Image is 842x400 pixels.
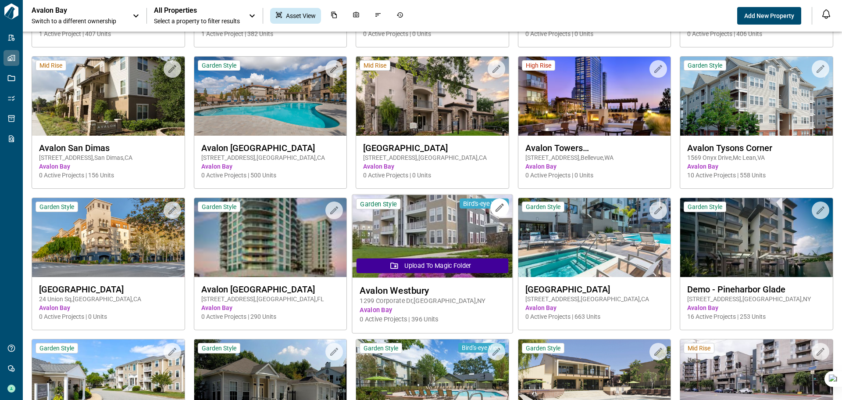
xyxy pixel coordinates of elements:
[525,29,664,38] span: 0 Active Projects | 0 Units
[154,17,240,25] span: Select a property to filter results
[688,61,722,69] span: Garden Style
[39,171,178,180] span: 0 Active Projects | 156 Units
[270,8,321,24] div: Asset View
[687,162,826,171] span: Avalon Bay
[687,153,826,162] span: 1569 Onyx Drive , Mc Lean , VA
[202,344,236,352] span: Garden Style
[363,171,502,180] span: 0 Active Projects | 0 Units
[154,6,240,15] span: All Properties
[39,203,74,211] span: Garden Style
[687,295,826,303] span: [STREET_ADDRESS] , [GEOGRAPHIC_DATA] , NY
[201,171,340,180] span: 0 Active Projects | 500 Units
[462,344,502,352] span: Bird's-eye View
[32,17,124,25] span: Switch to a different ownership
[39,295,178,303] span: 24 Union Sq , [GEOGRAPHIC_DATA] , CA
[194,198,347,277] img: property-asset
[687,303,826,312] span: Avalon Bay
[32,57,185,136] img: property-asset
[32,198,185,277] img: property-asset
[32,6,111,15] p: Avalon Bay
[363,143,502,153] span: [GEOGRAPHIC_DATA]
[363,153,502,162] span: [STREET_ADDRESS] , [GEOGRAPHIC_DATA] , CA
[687,284,826,295] span: Demo - Pineharbor Glade
[347,8,365,24] div: Photos
[744,11,794,20] span: Add New Property
[525,162,664,171] span: Avalon Bay
[687,29,826,38] span: 0 Active Projects | 406 Units
[391,8,409,24] div: Job History
[356,57,509,136] img: property-asset
[201,295,340,303] span: [STREET_ADDRESS] , [GEOGRAPHIC_DATA] , FL
[463,199,505,208] span: Bird's-eye View
[352,195,512,278] img: property-asset
[39,61,62,69] span: Mid Rise
[201,153,340,162] span: [STREET_ADDRESS] , [GEOGRAPHIC_DATA] , CA
[525,303,664,312] span: Avalon Bay
[360,200,396,208] span: Garden Style
[39,303,178,312] span: Avalon Bay
[325,8,343,24] div: Documents
[39,153,178,162] span: [STREET_ADDRESS] , San Dimas , CA
[518,198,671,277] img: property-asset
[518,57,671,136] img: property-asset
[201,143,340,153] span: Avalon [GEOGRAPHIC_DATA]
[201,29,340,38] span: 1 Active Project | 382 Units
[357,258,508,273] button: Upload to Magic Folder
[360,296,505,306] span: 1299 Corporate Dr , [GEOGRAPHIC_DATA] , NY
[360,315,505,324] span: 0 Active Projects | 396 Units
[526,344,560,352] span: Garden Style
[201,284,340,295] span: Avalon [GEOGRAPHIC_DATA]
[202,203,236,211] span: Garden Style
[39,29,178,38] span: 1 Active Project | 407 Units
[687,143,826,153] span: Avalon Tysons Corner
[201,312,340,321] span: 0 Active Projects | 290 Units
[688,203,722,211] span: Garden Style
[687,171,826,180] span: 10 Active Projects | 558 Units
[363,29,502,38] span: 0 Active Projects | 0 Units
[525,171,664,180] span: 0 Active Projects | 0 Units
[201,303,340,312] span: Avalon Bay
[687,312,826,321] span: 16 Active Projects | 253 Units
[202,61,236,69] span: Garden Style
[39,143,178,153] span: Avalon San Dimas
[819,7,833,21] button: Open notification feed
[525,153,664,162] span: [STREET_ADDRESS] , Bellevue , WA
[360,285,505,296] span: Avalon Westbury
[39,162,178,171] span: Avalon Bay
[737,7,801,25] button: Add New Property
[39,344,74,352] span: Garden Style
[525,295,664,303] span: [STREET_ADDRESS] , [GEOGRAPHIC_DATA] , CA
[525,143,664,153] span: Avalon Towers [GEOGRAPHIC_DATA]
[525,312,664,321] span: 0 Active Projects | 663 Units
[680,198,833,277] img: property-asset
[688,344,710,352] span: Mid Rise
[201,162,340,171] span: Avalon Bay
[360,306,505,315] span: Avalon Bay
[39,312,178,321] span: 0 Active Projects | 0 Units
[364,344,398,352] span: Garden Style
[680,57,833,136] img: property-asset
[39,284,178,295] span: [GEOGRAPHIC_DATA]
[526,61,551,69] span: High Rise
[525,284,664,295] span: [GEOGRAPHIC_DATA]
[364,61,386,69] span: Mid Rise
[194,57,347,136] img: property-asset
[363,162,502,171] span: Avalon Bay
[526,203,560,211] span: Garden Style
[369,8,387,24] div: Issues & Info
[286,11,316,20] span: Asset View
